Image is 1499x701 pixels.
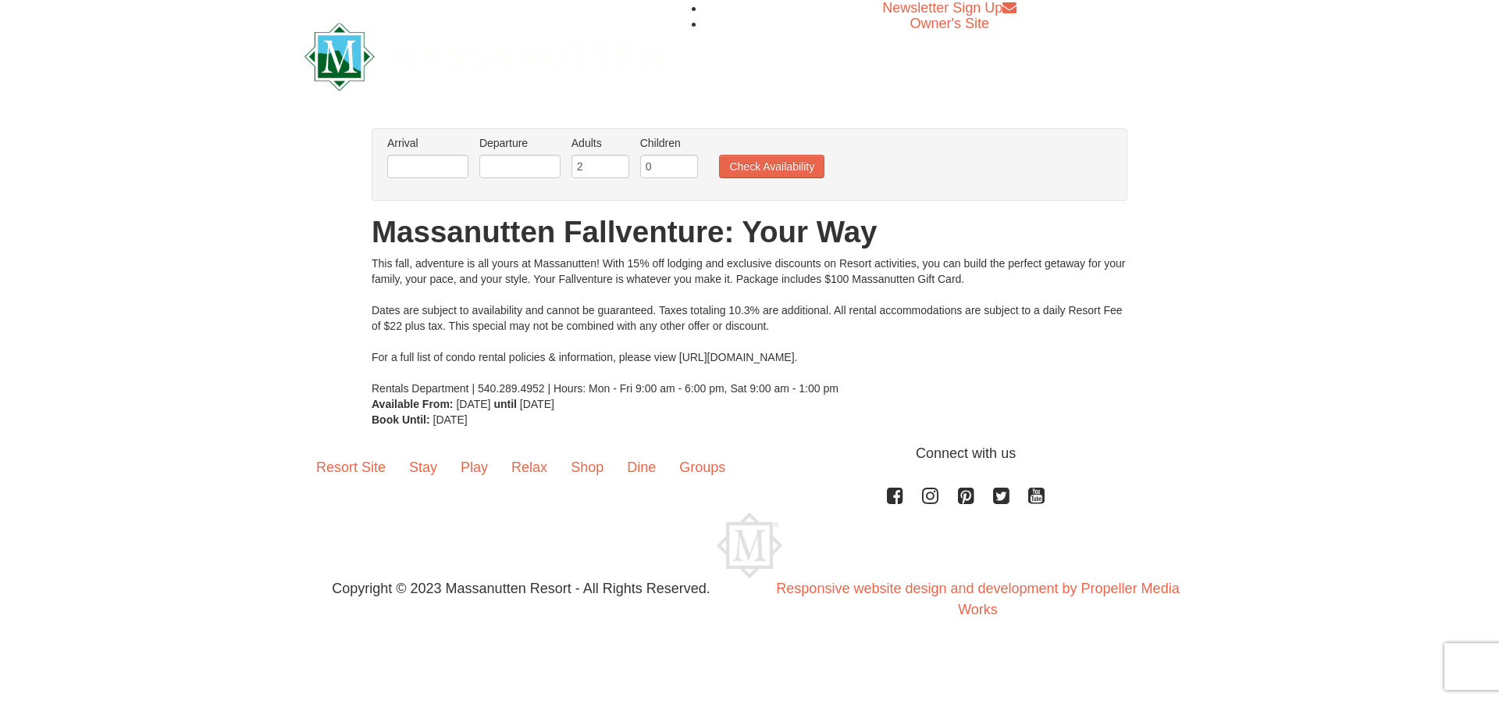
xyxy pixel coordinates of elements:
[372,256,1127,396] div: This fall, adventure is all yours at Massanutten! With 15% off lodging and exclusive discounts on...
[449,443,500,492] a: Play
[571,135,629,151] label: Adults
[387,135,468,151] label: Arrival
[493,398,517,410] strong: until
[719,155,824,178] button: Check Availability
[304,443,1195,464] p: Connect with us
[372,413,430,426] strong: Book Until:
[559,443,615,492] a: Shop
[717,513,782,578] img: Massanutten Resort Logo
[520,398,554,410] span: [DATE]
[304,23,662,91] img: Massanutten Resort Logo
[500,443,559,492] a: Relax
[615,443,668,492] a: Dine
[372,398,454,410] strong: Available From:
[304,443,397,492] a: Resort Site
[293,578,749,599] p: Copyright © 2023 Massanutten Resort - All Rights Reserved.
[397,443,449,492] a: Stay
[304,36,662,73] a: Massanutten Resort
[776,581,1179,617] a: Responsive website design and development by Propeller Media Works
[456,398,490,410] span: [DATE]
[479,135,561,151] label: Departure
[433,413,468,426] span: [DATE]
[372,216,1127,248] h1: Massanutten Fallventure: Your Way
[640,135,698,151] label: Children
[668,443,737,492] a: Groups
[910,16,989,31] a: Owner's Site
